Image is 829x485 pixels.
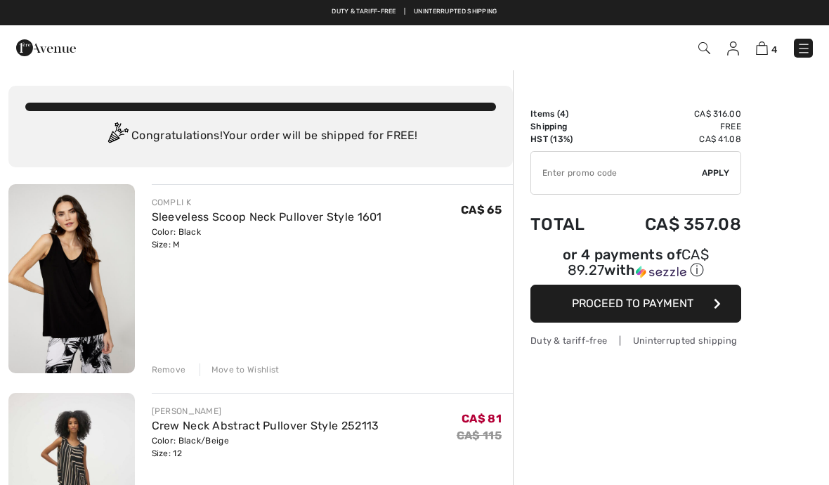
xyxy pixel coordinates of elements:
td: HST (13%) [530,133,606,145]
div: Color: Black Size: M [152,226,382,251]
div: Congratulations! Your order will be shipped for FREE! [25,122,496,150]
a: Crew Neck Abstract Pullover Style 252113 [152,419,379,432]
div: Color: Black/Beige Size: 12 [152,434,379,460]
span: CA$ 65 [461,203,502,216]
td: CA$ 41.08 [606,133,741,145]
s: CA$ 115 [457,429,502,442]
span: 4 [771,44,777,55]
img: Search [698,42,710,54]
img: Sezzle [636,266,686,278]
a: 1ère Avenue [16,40,76,53]
img: 1ère Avenue [16,34,76,62]
a: 4 [756,39,777,56]
img: My Info [727,41,739,56]
td: CA$ 357.08 [606,200,741,248]
td: Shipping [530,120,606,133]
a: Sleeveless Scoop Neck Pullover Style 1601 [152,210,382,224]
span: Proceed to Payment [572,297,693,310]
img: Menu [797,41,811,56]
div: or 4 payments of with [530,248,741,280]
td: CA$ 316.00 [606,108,741,120]
input: Promo code [531,152,702,194]
span: CA$ 81 [462,412,502,425]
img: Sleeveless Scoop Neck Pullover Style 1601 [8,184,135,373]
td: Total [530,200,606,248]
div: Duty & tariff-free | Uninterrupted shipping [530,334,741,347]
div: or 4 payments ofCA$ 89.27withSezzle Click to learn more about Sezzle [530,248,741,285]
img: Shopping Bag [756,41,768,55]
td: Items ( ) [530,108,606,120]
span: Apply [702,167,730,179]
button: Proceed to Payment [530,285,741,323]
div: [PERSON_NAME] [152,405,379,418]
span: 4 [560,109,566,119]
span: CA$ 89.27 [568,246,709,278]
div: COMPLI K [152,196,382,209]
div: Remove [152,363,186,376]
div: Move to Wishlist [200,363,280,376]
td: Free [606,120,741,133]
img: Congratulation2.svg [103,122,131,150]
